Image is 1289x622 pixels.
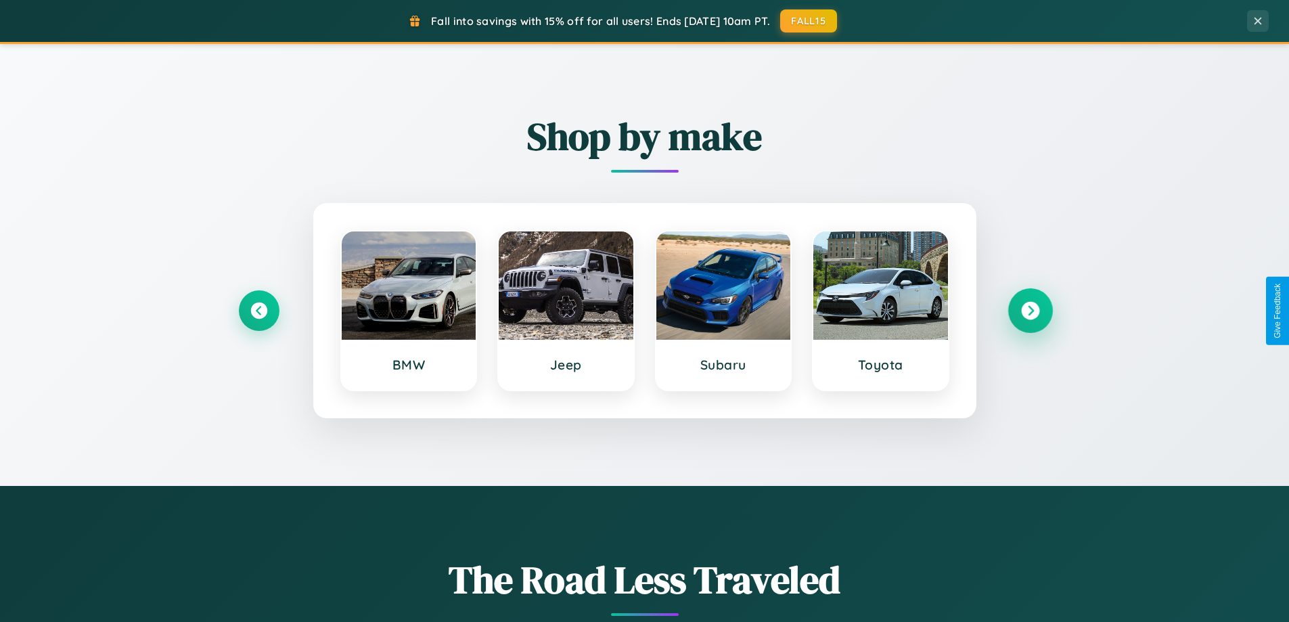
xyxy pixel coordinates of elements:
[780,9,837,32] button: FALL15
[239,554,1051,606] h1: The Road Less Traveled
[512,357,620,373] h3: Jeep
[1273,284,1282,338] div: Give Feedback
[827,357,934,373] h3: Toyota
[239,110,1051,162] h2: Shop by make
[355,357,463,373] h3: BMW
[670,357,777,373] h3: Subaru
[431,14,770,28] span: Fall into savings with 15% off for all users! Ends [DATE] 10am PT.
